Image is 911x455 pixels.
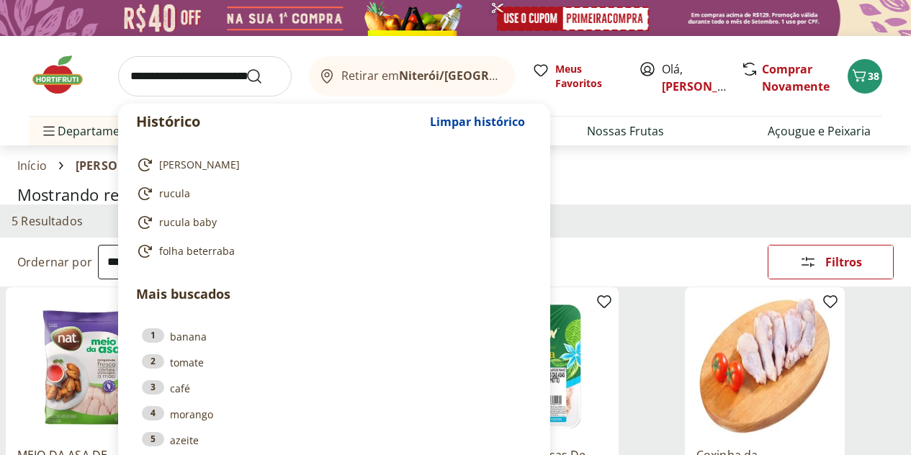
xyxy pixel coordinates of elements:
a: Início [17,159,47,172]
input: search [118,56,292,96]
h2: 5 Resultados [12,213,83,229]
div: 2 [142,354,164,369]
img: Hortifruti [29,53,101,96]
p: Mais buscados [136,284,532,304]
div: 1 [142,328,164,343]
button: Menu [40,114,58,148]
span: 38 [868,69,879,83]
a: Nossas Frutas [587,122,664,140]
a: [PERSON_NAME] [662,78,755,94]
a: [PERSON_NAME] [136,156,526,174]
span: Filtros [825,256,862,268]
span: rucula baby [159,215,217,230]
a: 4morango [142,406,526,422]
a: Açougue e Peixaria [768,122,871,140]
span: [PERSON_NAME] [76,159,171,172]
span: rucula [159,186,190,201]
h1: Mostrando resultados para: [17,186,894,204]
span: Olá, [662,60,726,95]
span: [PERSON_NAME] [159,158,240,172]
span: Limpar histórico [430,116,525,127]
div: 5 [142,432,164,446]
button: Submit Search [246,68,280,85]
div: 4 [142,406,164,420]
button: Limpar histórico [423,104,532,139]
button: Retirar emNiterói/[GEOGRAPHIC_DATA] [309,56,515,96]
a: 1banana [142,328,526,344]
a: rucula [136,185,526,202]
span: folha beterraba [159,244,235,258]
a: Meus Favoritos [532,62,621,91]
a: folha beterraba [136,243,526,260]
a: 2tomate [142,354,526,370]
button: Filtros [768,245,894,279]
b: Niterói/[GEOGRAPHIC_DATA] [399,68,563,84]
span: Departamentos [40,114,144,148]
a: 3café [142,380,526,396]
a: Comprar Novamente [762,61,830,94]
img: MEIO DA ASA DE FRANGO CONGELADO NAT 1KG [17,299,154,436]
p: Histórico [136,112,423,132]
img: Coxinha da Asa de Frango [696,299,833,436]
div: 3 [142,380,164,395]
a: rucula baby [136,214,526,231]
span: Meus Favoritos [555,62,621,91]
a: 5azeite [142,432,526,448]
svg: Abrir Filtros [799,253,817,271]
button: Carrinho [848,59,882,94]
label: Ordernar por [17,254,92,270]
span: Retirar em [341,69,501,82]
